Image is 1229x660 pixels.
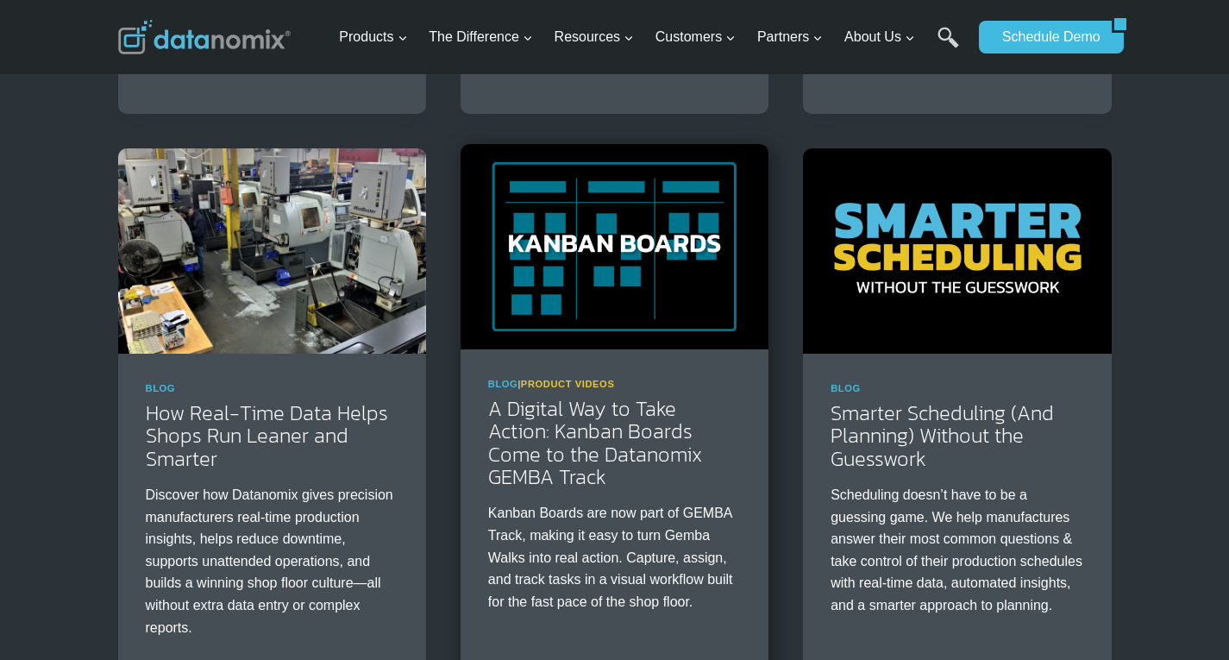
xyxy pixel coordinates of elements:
span: About Us [844,26,915,48]
a: Smarter Scheduling (And Planning) Without the Guesswork [831,398,1054,474]
a: Search [937,27,959,66]
a: Product Videos [521,379,615,389]
span: Products [339,26,407,48]
a: A Digital Way to Take Action: Kanban Boards Come to the Datanomix GEMBA Track [488,393,702,492]
iframe: Popup CTA [9,306,276,651]
span: The Difference [429,26,533,48]
p: Scheduling doesn’t have to be a guessing game. We help manufactures answer their most common ques... [831,484,1083,617]
nav: Primary Navigation [332,9,970,66]
img: How Real-Time Data Helps Shops Run Leaner and Smarter [118,148,426,354]
a: Blog [831,383,861,393]
span: | [488,379,615,389]
img: A Smarter Way to Take Action: Kanban Boards Come to the Datanomix GEMBA Track [461,144,768,349]
span: Resources [555,26,634,48]
span: Partners [757,26,823,48]
img: Datanomix [118,20,291,54]
img: Smarter Scheduling (And Planning) Without the Guesswork [803,148,1111,354]
a: Blog [488,379,518,389]
p: Kanban Boards are now part of GEMBA Track, making it easy to turn Gemba Walks into real action. C... [488,502,741,613]
a: Schedule Demo [979,21,1112,53]
span: Customers [655,26,736,48]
